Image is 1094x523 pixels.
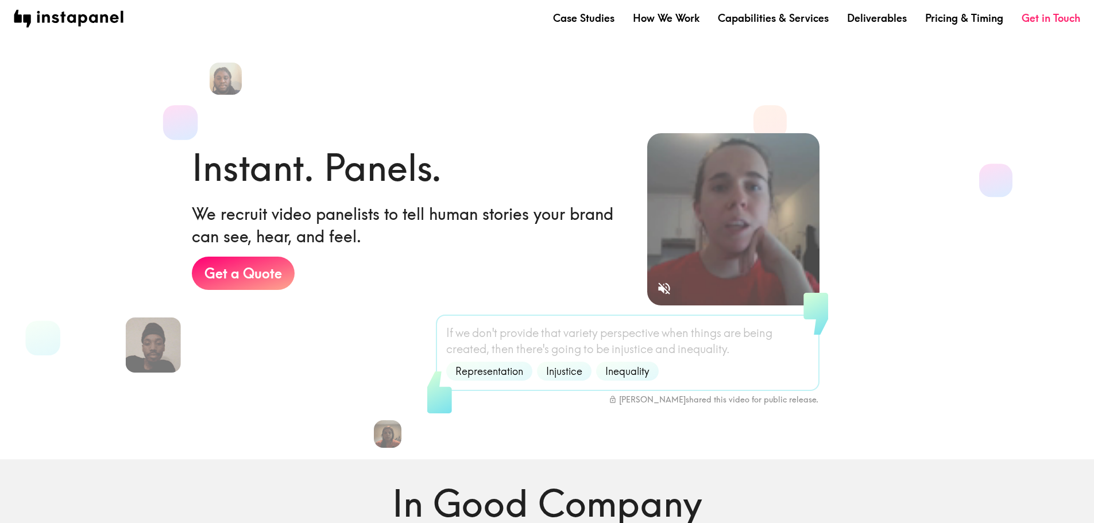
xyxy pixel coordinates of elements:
span: and [655,341,675,357]
div: [PERSON_NAME] shared this video for public release. [609,394,818,405]
span: going [551,341,581,357]
button: Sound is off [652,276,676,301]
img: instapanel [14,10,123,28]
span: when [662,325,689,341]
a: How We Work [633,11,699,25]
span: inequality. [678,341,730,357]
span: Inequality [598,364,656,378]
span: Injustice [539,364,589,378]
span: being [743,325,772,341]
img: Trish [374,420,401,448]
span: variety [563,325,598,341]
span: provide [500,325,539,341]
span: created, [446,341,489,357]
span: then [492,341,514,357]
a: Case Studies [553,11,614,25]
h6: We recruit video panelists to tell human stories your brand can see, hear, and feel. [192,203,629,247]
span: be [596,341,609,357]
a: Deliverables [847,11,907,25]
span: don't [472,325,497,341]
span: things [691,325,721,341]
span: Representation [449,364,530,378]
span: are [724,325,741,341]
a: Get a Quote [192,257,295,290]
a: Capabilities & Services [718,11,829,25]
span: If [446,325,453,341]
span: we [455,325,470,341]
span: that [541,325,561,341]
span: perspective [600,325,659,341]
img: Bill [210,63,242,95]
h1: Instant. Panels. [192,142,442,193]
a: Get in Touch [1022,11,1080,25]
span: there's [516,341,549,357]
img: Devon [125,317,180,373]
a: Pricing & Timing [925,11,1003,25]
span: to [583,341,594,357]
span: injustice [612,341,653,357]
